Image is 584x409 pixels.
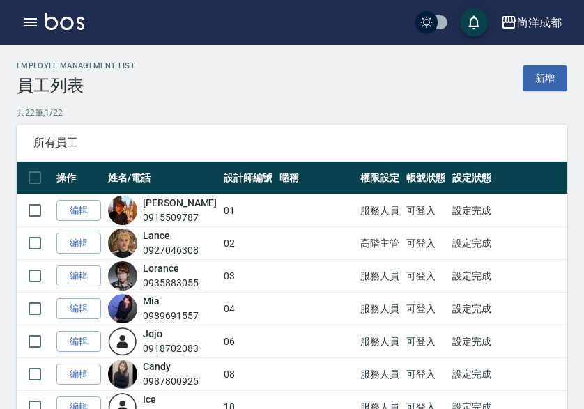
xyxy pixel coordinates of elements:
div: 尚洋成都 [517,14,562,31]
h2: Employee Management List [17,61,135,70]
div: 0918702083 [143,341,199,356]
td: 服務人員 [357,194,403,227]
a: 編輯 [56,331,101,353]
a: 新增 [523,65,567,91]
a: Lorance [143,263,179,274]
td: 服務人員 [357,293,403,325]
th: 操作 [53,162,105,194]
td: 可登入 [403,325,449,358]
img: avatar.jpeg [108,196,137,225]
h3: 員工列表 [17,76,135,95]
span: 所有員工 [33,136,551,150]
td: 06 [220,325,276,358]
a: 編輯 [56,200,101,222]
img: user-login-man-human-body-mobile-person-512.png [108,327,137,356]
th: 設計師編號 [220,162,276,194]
th: 暱稱 [276,162,357,194]
td: 02 [220,227,276,260]
td: 08 [220,358,276,391]
img: avatar.jpeg [108,360,137,389]
td: 服務人員 [357,358,403,391]
td: 01 [220,194,276,227]
a: 編輯 [56,298,101,320]
td: 03 [220,260,276,293]
a: 編輯 [56,364,101,385]
a: 編輯 [56,265,101,287]
a: Mia [143,295,160,307]
th: 姓名/電話 [105,162,220,194]
td: 高階主管 [357,227,403,260]
td: 服務人員 [357,260,403,293]
a: Candy [143,361,171,372]
p: 共 22 筆, 1 / 22 [17,107,567,119]
div: 0987800925 [143,374,199,389]
a: Jojo [143,328,162,339]
a: Lance [143,230,170,241]
th: 權限設定 [357,162,403,194]
td: 可登入 [403,260,449,293]
div: 0989691557 [143,309,199,323]
img: avatar.jpeg [108,229,137,258]
img: avatar.jpeg [108,294,137,323]
td: 可登入 [403,227,449,260]
td: 04 [220,293,276,325]
button: 尚洋成都 [495,8,567,37]
button: save [460,8,488,36]
th: 帳號狀態 [403,162,449,194]
a: Ice [143,394,156,405]
a: [PERSON_NAME] [143,197,217,208]
td: 可登入 [403,358,449,391]
td: 服務人員 [357,325,403,358]
a: 編輯 [56,233,101,254]
img: avatar.jpeg [108,261,137,291]
img: Logo [45,13,84,30]
td: 可登入 [403,293,449,325]
div: 0935883055 [143,276,199,291]
div: 0927046308 [143,243,199,258]
td: 可登入 [403,194,449,227]
div: 0915509787 [143,210,217,225]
